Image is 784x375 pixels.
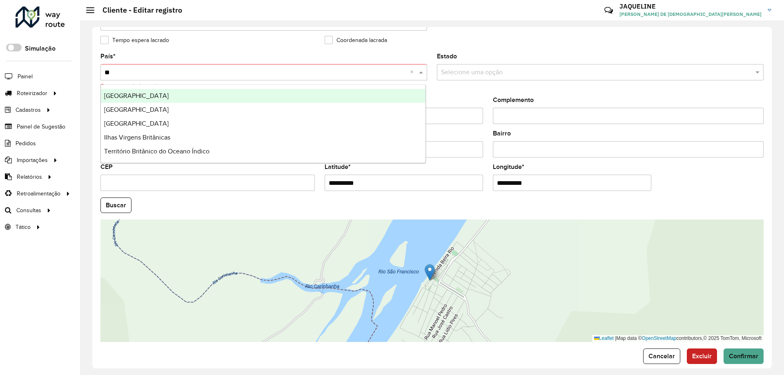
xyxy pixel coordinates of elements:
[325,36,387,44] label: Coordenada lacrada
[104,120,169,127] span: [GEOGRAPHIC_DATA]
[17,156,48,164] span: Importações
[104,148,209,155] span: Território Britânico do Oceano Índico
[592,335,764,342] div: Map data © contributors,© 2025 TomTom, Microsoft
[16,206,41,215] span: Consultas
[16,139,36,148] span: Pedidos
[100,197,131,213] button: Buscar
[493,162,524,172] label: Longitude
[437,51,457,61] label: Estado
[648,353,675,359] span: Cancelar
[100,84,426,163] ng-dropdown-panel: Options list
[104,92,169,99] span: [GEOGRAPHIC_DATA]
[493,129,511,138] label: Bairro
[724,348,764,364] button: Confirmar
[100,51,116,61] label: País
[600,2,617,19] a: Contato Rápido
[17,89,47,98] span: Roteirizador
[615,335,616,341] span: |
[692,353,712,359] span: Excluir
[425,264,435,281] img: Marker
[619,2,762,10] h3: JAQUELINE
[643,348,680,364] button: Cancelar
[619,11,762,18] span: [PERSON_NAME] DE [DEMOGRAPHIC_DATA][PERSON_NAME]
[100,162,113,172] label: CEP
[94,6,182,15] h2: Cliente - Editar registro
[325,162,351,172] label: Latitude
[410,67,417,77] span: Clear all
[100,36,169,44] label: Tempo espera lacrado
[17,189,60,198] span: Retroalimentação
[16,223,31,231] span: Tático
[493,95,534,105] label: Complemento
[104,106,169,113] span: [GEOGRAPHIC_DATA]
[17,122,65,131] span: Painel de Sugestão
[25,44,56,53] label: Simulação
[729,353,758,359] span: Confirmar
[16,106,41,114] span: Cadastros
[642,335,677,341] a: OpenStreetMap
[18,72,33,81] span: Painel
[104,134,170,141] span: Ilhas Virgens Britânicas
[594,335,614,341] a: Leaflet
[100,83,164,89] formly-validation-message: Este campo é obrigatório
[17,173,42,181] span: Relatórios
[687,348,717,364] button: Excluir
